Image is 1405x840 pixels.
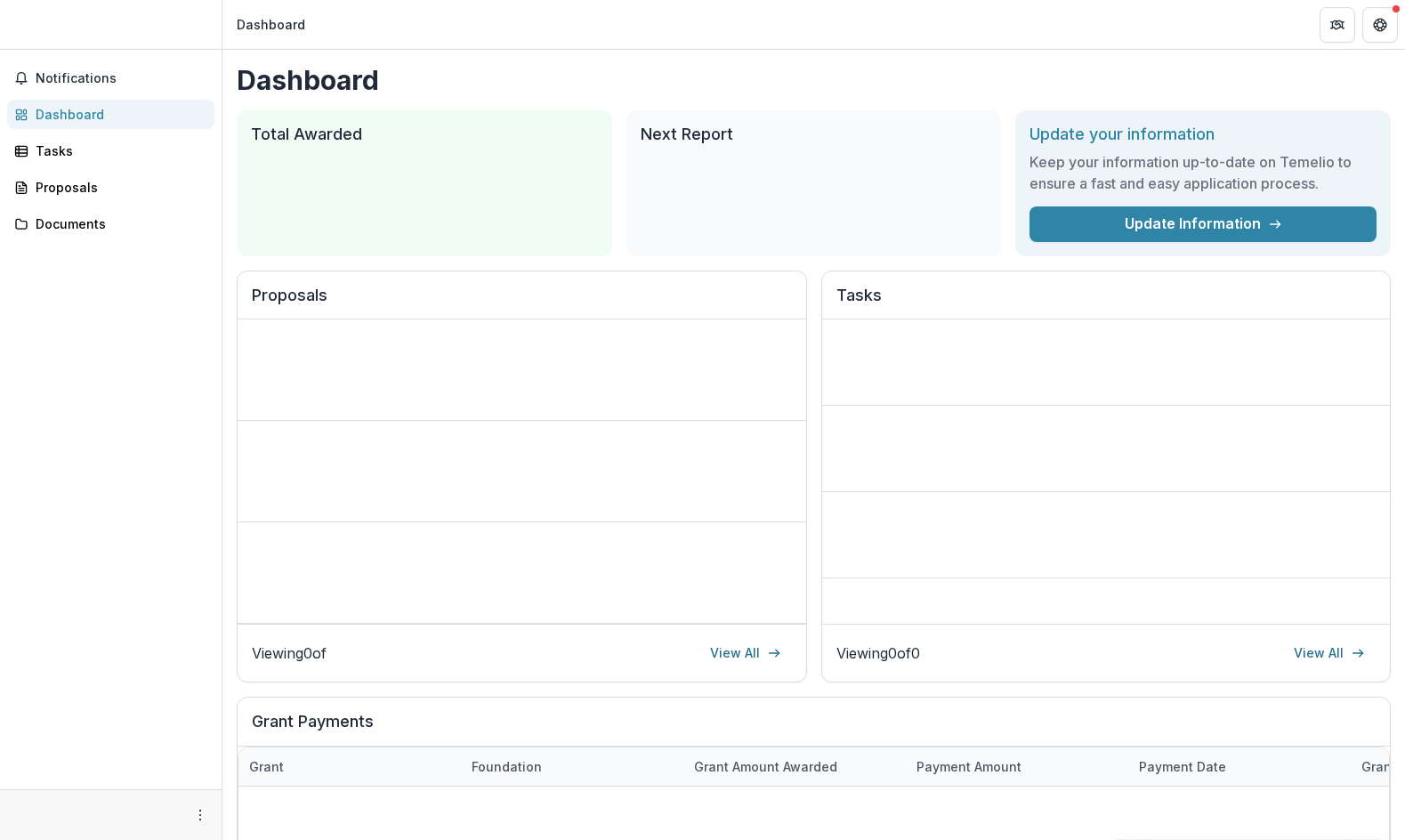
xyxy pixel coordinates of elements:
a: Proposals [7,173,214,202]
div: Tasks [36,141,200,160]
a: Dashboard [7,100,214,129]
h2: Grant Payments [252,712,1376,746]
div: Documents [36,214,200,233]
a: View All [699,639,792,667]
button: Notifications [7,64,214,93]
h1: Dashboard [237,64,1391,96]
button: Get Help [1362,7,1398,43]
button: More [190,804,211,826]
h2: Total Awarded [251,125,598,144]
span: Notifications [36,71,207,86]
button: Partners [1320,7,1355,43]
a: Update Information [1030,206,1377,242]
h2: Update your information [1030,125,1377,144]
p: Viewing 0 of 0 [836,642,920,664]
a: Documents [7,209,214,238]
h2: Tasks [836,286,1377,319]
h3: Keep your information up-to-date on Temelio to ensure a fast and easy application process. [1030,151,1377,194]
nav: breadcrumb [230,12,312,37]
div: Proposals [36,178,200,197]
a: Tasks [7,136,214,166]
a: View All [1283,639,1376,667]
h2: Proposals [252,286,792,319]
div: Dashboard [36,105,200,124]
p: Viewing 0 of [252,642,327,664]
h2: Next Report [641,125,988,144]
div: Dashboard [237,15,305,34]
